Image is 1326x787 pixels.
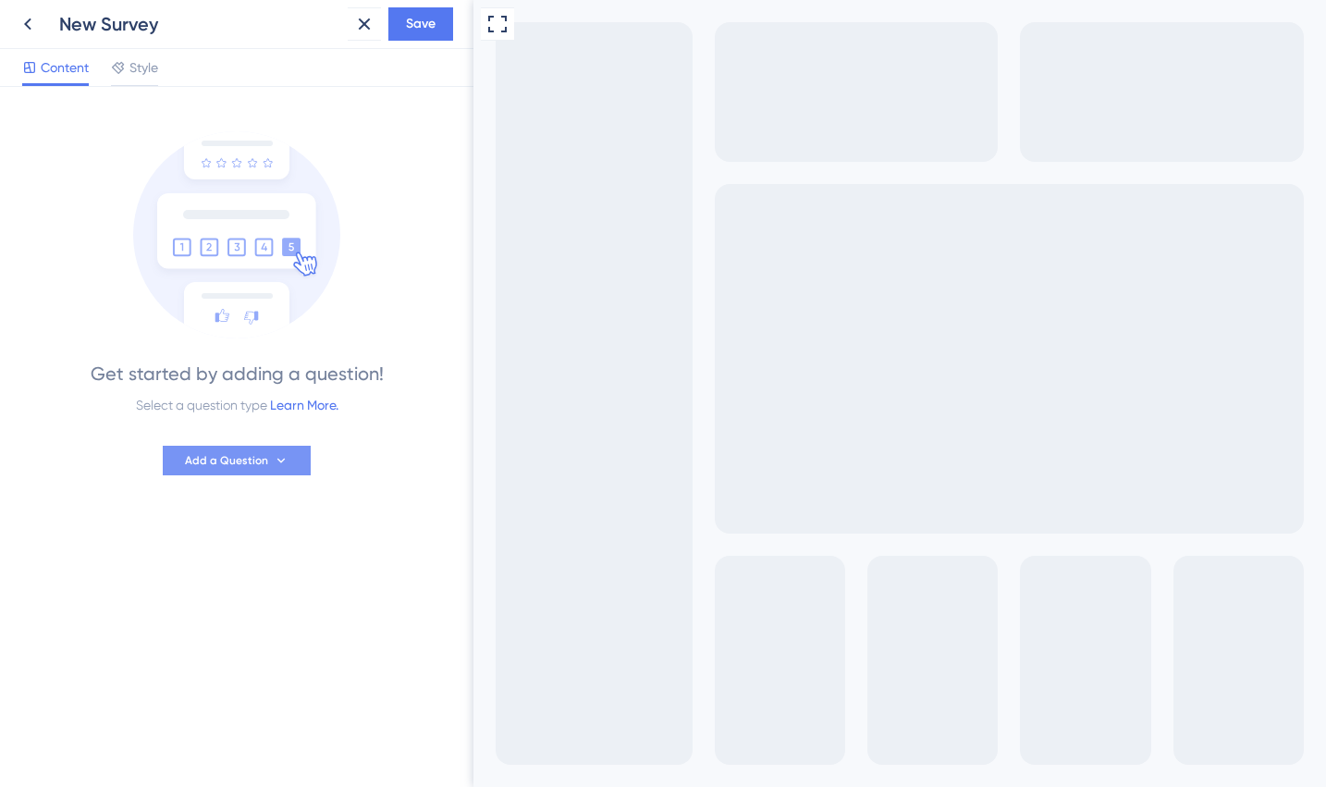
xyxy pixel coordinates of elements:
[59,11,340,37] div: New Survey
[41,56,89,79] span: Content
[136,394,338,416] div: Select a question type
[133,131,340,338] img: empty-step-icon
[388,7,453,41] button: Save
[406,13,436,35] span: Save
[91,361,384,387] div: Get started by adding a question!
[129,56,158,79] span: Style
[270,398,338,412] a: Learn More.
[185,453,268,468] span: Add a Question
[163,446,311,475] button: Add a Question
